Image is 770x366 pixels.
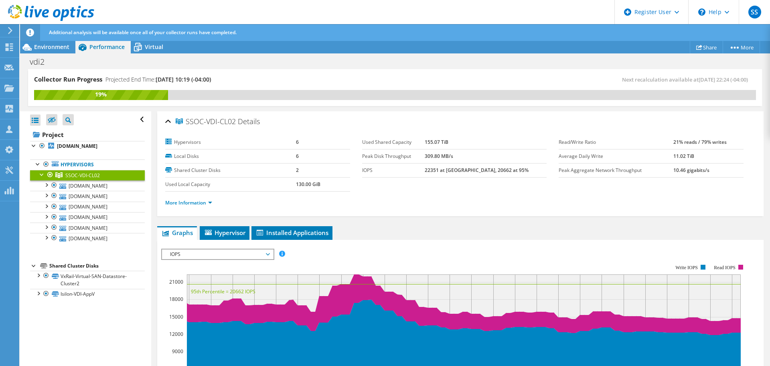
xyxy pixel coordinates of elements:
b: 21% reads / 79% writes [673,139,727,145]
b: 130.00 GiB [296,181,320,188]
span: Next recalculation available at [622,76,752,83]
label: Peak Disk Throughput [362,152,425,160]
a: [DOMAIN_NAME] [30,141,145,151]
text: 18000 [169,296,183,303]
text: Read IOPS [714,265,736,270]
span: Additional analysis will be available once all of your collector runs have completed. [49,29,237,36]
b: 155.07 TiB [425,139,448,145]
h4: Projected End Time: [105,75,211,84]
b: 10.46 gigabits/s [673,167,709,174]
label: Hypervisors [165,138,296,146]
text: 15000 [169,313,183,320]
span: [DATE] 22:24 (-04:00) [699,76,748,83]
a: More [723,41,760,53]
a: Share [690,41,723,53]
span: Installed Applications [255,229,328,237]
label: Peak Aggregate Network Throughput [559,166,673,174]
a: Hypervisors [30,159,145,170]
b: 6 [296,153,299,159]
span: Hypervisor [204,229,245,237]
text: 21000 [169,278,183,285]
label: Used Local Capacity [165,180,296,188]
b: [DOMAIN_NAME] [57,143,97,149]
span: Details [238,117,260,126]
a: Isilon-VDI-AppV [30,289,145,299]
a: [DOMAIN_NAME] [30,202,145,212]
b: 6 [296,139,299,145]
span: [DATE] 10:19 (-04:00) [156,76,211,83]
a: VxRail-Virtual-SAN-Datastore-Cluster2 [30,271,145,288]
span: IOPS [166,249,269,259]
span: SS [748,6,761,18]
div: Shared Cluster Disks [49,261,145,271]
b: 11.02 TiB [673,153,694,159]
a: [DOMAIN_NAME] [30,223,145,233]
label: Local Disks [165,152,296,160]
label: IOPS [362,166,425,174]
span: Performance [89,43,125,51]
label: Average Daily Write [559,152,673,160]
label: Shared Cluster Disks [165,166,296,174]
a: SSOC-VDI-CL02 [30,170,145,180]
text: Write IOPS [675,265,698,270]
span: Virtual [145,43,163,51]
b: 22351 at [GEOGRAPHIC_DATA], 20662 at 95% [425,167,529,174]
div: 19% [34,90,168,99]
b: 309.80 MB/s [425,153,453,159]
span: Environment [34,43,69,51]
a: [DOMAIN_NAME] [30,191,145,201]
a: [DOMAIN_NAME] [30,180,145,191]
label: Read/Write Ratio [559,138,673,146]
a: [DOMAIN_NAME] [30,233,145,243]
svg: \n [698,8,705,16]
text: 95th Percentile = 20662 IOPS [191,288,255,295]
a: [DOMAIN_NAME] [30,212,145,223]
text: 9000 [172,348,183,355]
label: Used Shared Capacity [362,138,425,146]
span: Graphs [161,229,193,237]
a: More Information [165,199,212,206]
span: SSOC-VDI-CL02 [176,118,236,126]
b: 2 [296,167,299,174]
text: 12000 [169,331,183,337]
h1: vdi2 [26,57,57,66]
a: Project [30,128,145,141]
span: SSOC-VDI-CL02 [65,172,100,179]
